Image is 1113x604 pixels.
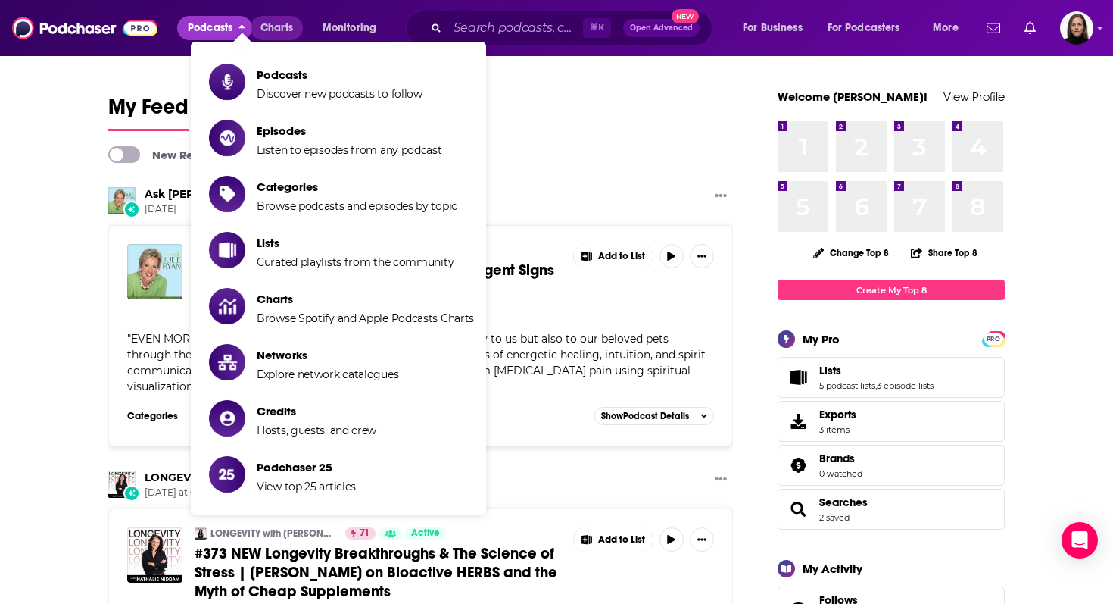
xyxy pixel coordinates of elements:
[1060,11,1093,45] button: Show profile menu
[783,499,813,520] a: Searches
[411,526,440,541] span: Active
[598,534,645,546] span: Add to List
[257,460,356,474] span: Podchaser 25
[195,527,207,540] img: LONGEVITY with Nathalie Niddam
[783,411,813,432] span: Exports
[108,146,307,163] a: New Releases & Guests Only
[177,16,252,40] button: close menu
[257,424,376,437] span: Hosts, guests, and crew
[108,94,189,129] span: My Feed
[819,380,875,391] a: 5 podcast lists
[405,527,446,540] a: Active
[257,199,457,213] span: Browse podcasts and episodes by topic
[819,496,868,509] a: Searches
[804,243,898,262] button: Change Top 8
[778,489,1005,530] span: Searches
[819,364,934,377] a: Lists
[783,455,813,476] a: Brands
[583,18,611,38] span: ⌘ K
[127,410,195,422] h3: Categories
[877,380,934,391] a: 3 episode lists
[257,348,398,362] span: Networks
[778,89,927,104] a: Welcome [PERSON_NAME]!
[145,471,454,485] h3: released a new episode
[778,445,1005,486] span: Brands
[803,562,862,576] div: My Activity
[594,407,714,425] button: ShowPodcast Details
[260,17,293,39] span: Charts
[803,332,840,346] div: My Pro
[630,24,693,32] span: Open Advanced
[145,203,382,216] span: [DATE]
[819,512,850,523] a: 2 saved
[984,333,1002,344] a: PRO
[447,16,583,40] input: Search podcasts, credits, & more...
[783,367,813,388] a: Lists
[312,16,396,40] button: open menu
[257,404,376,418] span: Credits
[778,357,1005,398] span: Lists
[709,187,733,206] button: Show More Button
[574,244,653,268] button: Show More Button
[345,527,376,540] a: 71
[709,471,733,490] button: Show More Button
[195,544,557,601] span: #373 NEW Longevity Breakthroughs & The Science of Stress | [PERSON_NAME] on Bioactive HERBS and t...
[980,15,1006,41] a: Show notifications dropdown
[732,16,821,40] button: open menu
[420,11,727,45] div: Search podcasts, credits, & more...
[257,368,398,381] span: Explore network catalogues
[188,17,232,39] span: Podcasts
[123,201,140,218] div: New Episode
[828,17,900,39] span: For Podcasters
[12,14,157,42] img: Podchaser - Follow, Share and Rate Podcasts
[145,487,454,499] span: [DATE] at 02:00
[598,251,645,262] span: Add to List
[108,187,136,214] img: Ask Julie Ryan
[257,143,442,157] span: Listen to episodes from any podcast
[819,468,862,479] a: 0 watched
[127,527,182,583] img: #373 NEW Longevity Breakthroughs & The Science of Stress | Kiran Krishnan on Bioactive HERBS and ...
[360,526,369,541] span: 71
[922,16,977,40] button: open menu
[257,180,457,194] span: Categories
[778,401,1005,442] a: Exports
[672,9,699,23] span: New
[108,471,136,498] img: LONGEVITY with Nathalie Niddam
[690,244,714,268] button: Show More Button
[1018,15,1042,41] a: Show notifications dropdown
[195,544,563,601] a: #373 NEW Longevity Breakthroughs & The Science of Stress | [PERSON_NAME] on Bioactive HERBS and t...
[145,471,332,484] a: LONGEVITY with Nathalie Niddam
[123,485,140,502] div: New Episode
[601,411,689,421] span: Show Podcast Details
[257,236,454,250] span: Lists
[210,527,335,540] a: LONGEVITY with [PERSON_NAME]
[690,527,714,552] button: Show More Button
[257,311,474,325] span: Browse Spotify and Apple Podcasts Charts
[818,16,922,40] button: open menu
[145,187,260,201] a: Ask Julie Ryan
[984,333,1002,345] span: PRO
[108,94,189,131] a: My Feed
[251,16,302,40] a: Charts
[1062,522,1098,559] div: Open Intercom Messenger
[819,452,855,465] span: Brands
[819,364,841,377] span: Lists
[574,527,653,552] button: Show More Button
[257,292,474,306] span: Charts
[875,380,877,391] span: ,
[943,89,1005,104] a: View Profile
[819,408,856,421] span: Exports
[127,244,182,299] img: #692 - Can Spirit Heal Us and Our Pets? Urgent Signs You Can’t Ignore!
[933,17,959,39] span: More
[127,332,706,393] span: "
[1060,11,1093,45] span: Logged in as BevCat3
[257,124,442,138] span: Episodes
[323,17,376,39] span: Monitoring
[145,187,382,202] h3: released a new episode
